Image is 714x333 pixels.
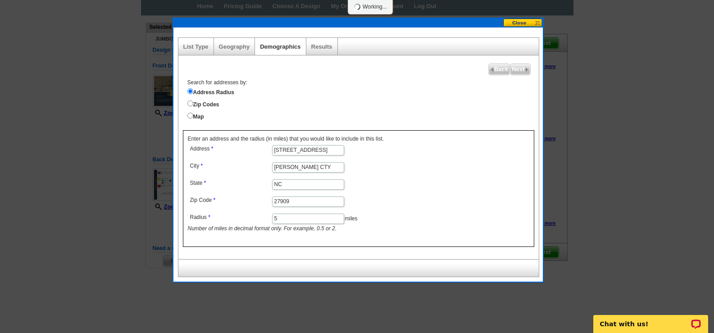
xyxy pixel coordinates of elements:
a: Demographics [260,43,300,50]
label: State [190,179,271,187]
label: Zip Code [190,196,271,204]
div: Enter an address and the radius (in miles) that you would like to include in this list. [183,130,534,247]
img: button-next-arrow-gray.png [525,68,529,72]
img: loading... [354,3,361,10]
a: Geography [219,43,250,50]
iframe: LiveChat chat widget [587,305,714,333]
input: Map [187,113,193,119]
a: Back [488,64,510,75]
input: Address Radius [187,88,193,94]
i: Number of miles in decimal format only. For example, 0.5 or 2. [188,225,337,232]
img: button-prev-arrow-gray.png [490,68,494,72]
div: Search for addresses by: [183,79,539,121]
a: List Type [183,43,209,50]
label: Radius [190,214,271,221]
label: City [190,162,271,170]
label: Address [190,145,271,153]
a: Next [510,64,530,75]
a: Results [311,43,332,50]
label: Zip Codes [187,99,539,109]
dd: miles [188,211,427,233]
span: Back [489,64,509,75]
label: Address Radius [187,87,539,96]
input: Zip Codes [187,100,193,106]
label: Map [187,111,539,121]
